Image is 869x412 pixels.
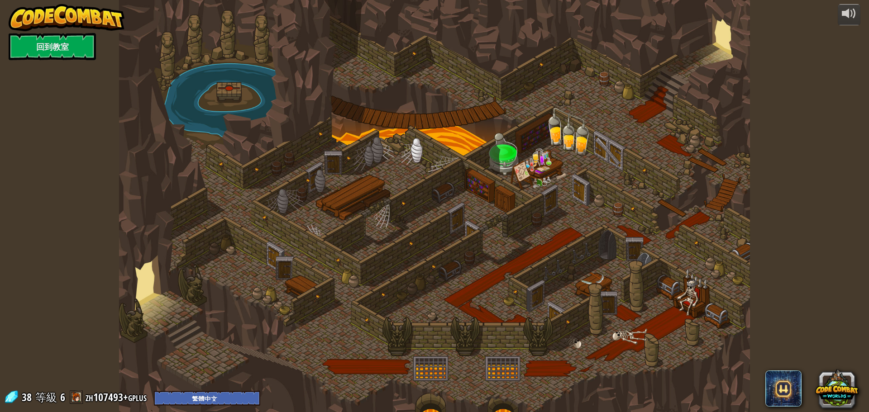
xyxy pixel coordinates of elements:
a: 回到教室 [9,33,96,60]
span: 等級 [35,390,57,405]
a: zh107493+gplus [86,390,149,404]
span: 38 [22,390,34,404]
button: 調整音量 [838,4,860,25]
img: CodeCombat - Learn how to code by playing a game [9,4,124,31]
span: 6 [60,390,65,404]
